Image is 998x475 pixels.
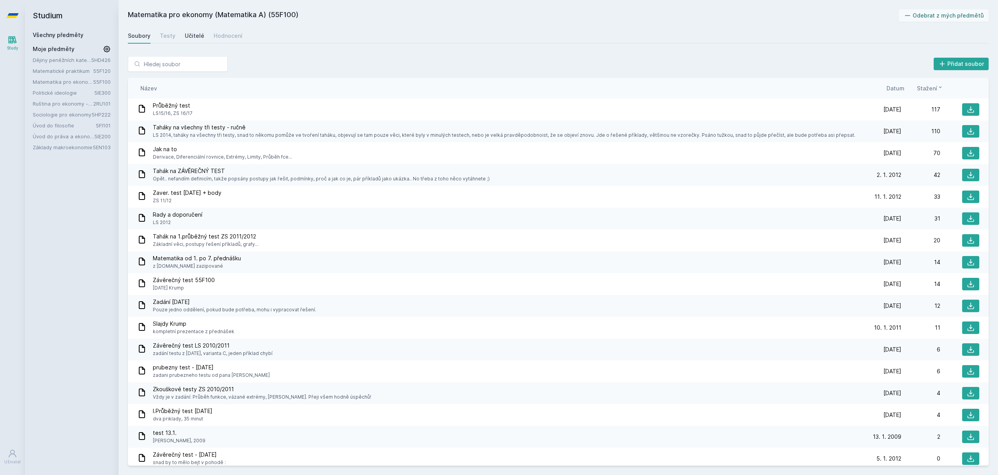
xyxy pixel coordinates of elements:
[185,28,204,44] a: Učitelé
[901,280,940,288] div: 14
[93,68,111,74] a: 55F120
[901,127,940,135] div: 110
[153,364,270,371] span: prubezny test - [DATE]
[153,175,490,183] span: Opět.. nefandím definicím, takže popsány postupy jak řešit, podmínky, proč a jak co je, pár příkl...
[128,56,228,72] input: Hledej soubor
[883,411,901,419] span: [DATE]
[901,367,940,375] div: 6
[214,32,242,40] div: Hodnocení
[883,127,901,135] span: [DATE]
[883,280,901,288] span: [DATE]
[917,84,943,92] button: Stažení
[153,320,234,328] span: Slajdy Krump
[901,455,940,463] div: 0
[2,445,23,469] a: Uživatel
[883,149,901,157] span: [DATE]
[153,328,234,336] span: kompletní prezentace z přednášek
[33,132,94,140] a: Úvod do práva a ekonomie
[901,149,940,157] div: 70
[2,31,23,55] a: Study
[883,389,901,397] span: [DATE]
[901,302,940,310] div: 12
[7,45,18,51] div: Study
[153,189,221,197] span: Zaver. test [DATE] + body
[153,429,205,437] span: test 13.1.
[901,215,940,222] div: 31
[901,258,940,266] div: 14
[94,133,111,139] a: 5IE200
[901,171,940,179] div: 42
[901,346,940,353] div: 6
[33,143,93,151] a: Základy makroekonomie
[873,433,901,441] span: 13. 1. 2009
[934,58,989,70] button: Přidat soubor
[93,101,111,107] a: 2RU101
[153,197,221,205] span: ZS 11/12
[153,393,371,401] span: Vždy je v zadání: Průběh funkce, vázané extrémy, [PERSON_NAME]. Přeji všem hodně úspěchů!
[883,215,901,222] span: [DATE]
[153,385,371,393] span: Zkouškové testy ZS 2010/2011
[883,367,901,375] span: [DATE]
[94,90,111,96] a: 5IE300
[33,67,93,75] a: Matematické praktikum
[901,193,940,201] div: 33
[153,276,215,284] span: Závěrečný test 55F100
[153,240,258,248] span: Základní věci, postupy řešení příkladů, grafy...
[874,193,901,201] span: 11. 1. 2012
[153,459,226,466] span: snad by to mělo bejt v pohodě :
[876,455,901,463] span: 5. 1. 2012
[883,237,901,244] span: [DATE]
[33,100,93,108] a: Ruština pro ekonomy - základní úroveň 1 (A1)
[33,111,92,118] a: Sociologie pro ekonomy
[160,32,175,40] div: Testy
[877,171,901,179] span: 2. 1. 2012
[153,145,292,153] span: Jak na to
[153,415,212,423] span: dva priklady, 35 minut
[93,144,111,150] a: 5EN103
[33,45,74,53] span: Moje předměty
[153,284,215,292] span: [DATE] Krump
[153,298,316,306] span: Zadání [DATE]
[901,433,940,441] div: 2
[153,153,292,161] span: Derivace, Diferenciální rovnice, Extrémy, Limity, Průběh fce...
[33,56,91,64] a: Dějiny peněžních kategorií a institucí
[153,407,212,415] span: I.Průběžný test [DATE]
[887,84,904,92] button: Datum
[153,219,202,226] span: LS 2012
[160,28,175,44] a: Testy
[917,84,937,92] span: Stažení
[153,109,193,117] span: LS15/16, ZS 16/17
[883,302,901,310] span: [DATE]
[214,28,242,44] a: Hodnocení
[91,57,111,63] a: 5HD426
[883,106,901,113] span: [DATE]
[901,411,940,419] div: 4
[185,32,204,40] div: Učitelé
[874,324,901,332] span: 10. 1. 2011
[128,9,899,22] h2: Matematika pro ekonomy (Matematika A) (55F100)
[96,122,111,129] a: 5FI101
[153,124,855,131] span: Taháky na všechny tři testy - ručně
[153,131,855,139] span: LS 2014, taháky na všechny tři testy, snad to někomu pomůže ve tvoření taháku, objevují se tam po...
[33,32,83,38] a: Všechny předměty
[153,371,270,379] span: zadani prubezneho testu od pana [PERSON_NAME]
[153,262,241,270] span: z [DOMAIN_NAME] zazipované
[883,258,901,266] span: [DATE]
[901,237,940,244] div: 20
[153,350,273,357] span: zadání testu z [DATE], varianta C, jeden příklad chybí
[153,254,241,262] span: Matematika od 1. po 7. přednášku
[93,79,111,85] a: 55F100
[153,437,205,445] span: [PERSON_NAME], 2009
[153,102,193,109] span: Průběžný test
[140,84,157,92] button: Název
[883,346,901,353] span: [DATE]
[33,89,94,97] a: Politické ideologie
[901,324,940,332] div: 11
[4,459,21,465] div: Uživatel
[33,78,93,86] a: Matematika pro ekonomy (Matematika A)
[901,389,940,397] div: 4
[33,122,96,129] a: Úvod do filosofie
